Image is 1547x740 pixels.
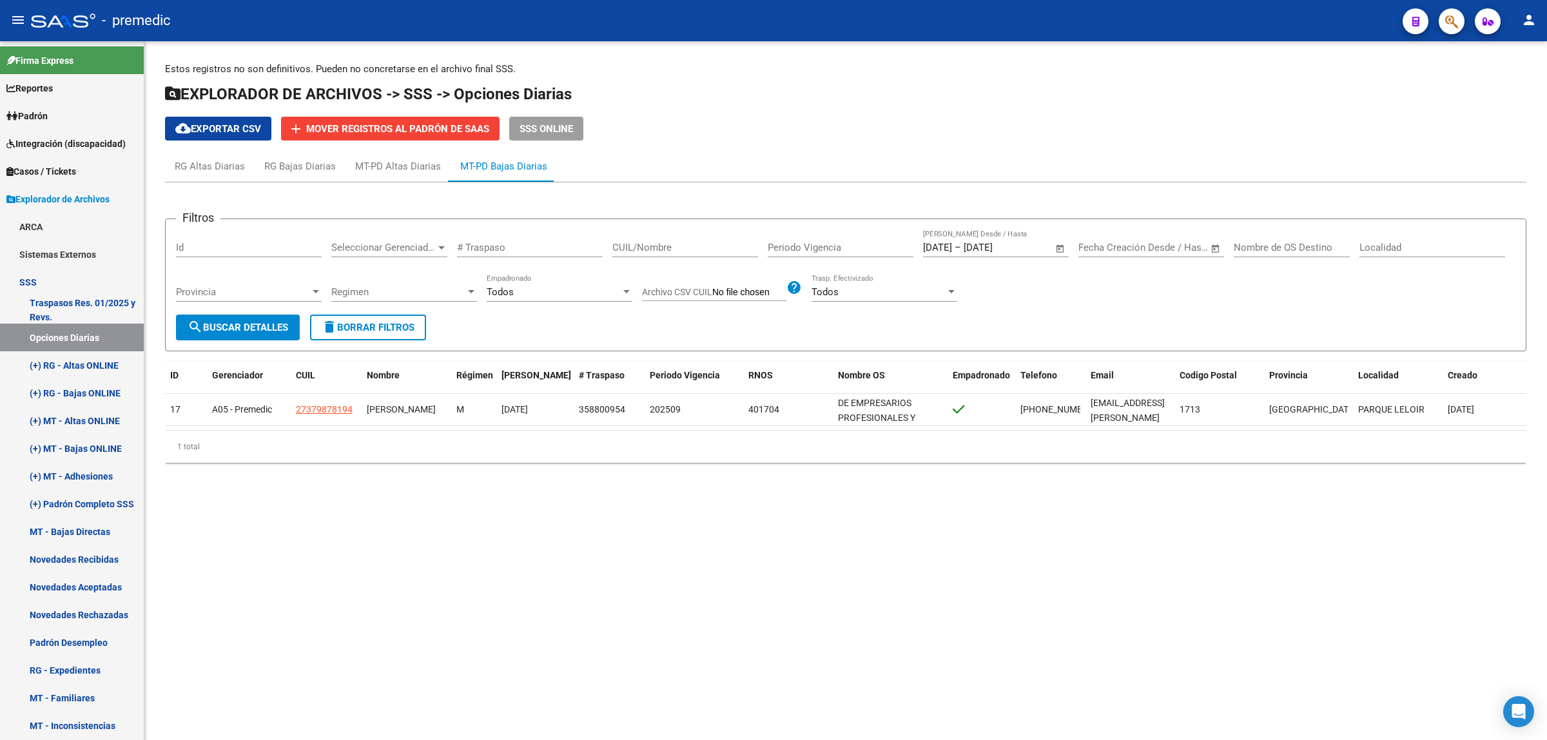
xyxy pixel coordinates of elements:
mat-icon: search [188,319,203,335]
datatable-header-cell: Empadronado [948,362,1015,404]
span: Email [1091,370,1114,380]
span: Nombre [367,370,400,380]
span: Explorador de Archivos [6,192,110,206]
span: Creado [1448,370,1477,380]
span: RNOS [748,370,773,380]
span: 401704 [748,404,779,414]
span: Régimen [456,370,493,380]
div: MT-PD Bajas Diarias [460,159,547,173]
span: # Traspaso [579,370,625,380]
span: Archivo CSV CUIL [642,287,712,297]
mat-icon: add [288,121,304,137]
span: [PERSON_NAME] [501,370,571,380]
h3: Filtros [176,209,220,227]
datatable-header-cell: Régimen [451,362,496,404]
span: A05 - Premedic [212,404,272,414]
div: [DATE] [501,402,569,417]
div: MT-PD Altas Diarias [355,159,441,173]
span: ID [170,370,179,380]
button: Borrar Filtros [310,315,426,340]
span: Seleccionar Gerenciador [331,242,436,253]
datatable-header-cell: RNOS [743,362,833,404]
span: Exportar CSV [175,123,261,135]
mat-icon: menu [10,12,26,28]
span: Integración (discapacidad) [6,137,126,151]
span: [GEOGRAPHIC_DATA] [1269,404,1356,414]
span: Localidad [1358,370,1399,380]
datatable-header-cell: Codigo Postal [1174,362,1264,404]
span: DE EMPRESARIOS PROFESIONALES Y MONOTRIBUTISTAS [838,398,919,438]
span: Reportes [6,81,53,95]
span: Padrón [6,109,48,123]
button: Mover registros al PADRÓN de SAAS [281,117,500,141]
span: 17 [170,404,180,414]
datatable-header-cell: Provincia [1264,362,1354,404]
datatable-header-cell: CUIL [291,362,362,404]
span: Mover registros al PADRÓN de SAAS [306,123,489,135]
input: Start date [1078,242,1120,253]
datatable-header-cell: ID [165,362,207,404]
span: EXPLORADOR DE ARCHIVOS -> SSS -> Opciones Diarias [165,85,572,103]
span: Empadronado [953,370,1010,380]
span: Todos [487,286,514,298]
mat-icon: person [1521,12,1537,28]
span: CUIL [296,370,315,380]
span: Todos [812,286,839,298]
mat-icon: help [786,280,802,295]
span: SSS ONLINE [520,123,573,135]
span: Codigo Postal [1180,370,1237,380]
datatable-header-cell: Gerenciador [207,362,291,404]
span: Nombre OS [838,370,885,380]
span: 202509 [650,404,681,414]
div: RG Altas Diarias [175,159,245,173]
button: Exportar CSV [165,117,271,141]
datatable-header-cell: Nombre OS [833,362,948,404]
input: Start date [923,242,952,253]
span: [PERSON_NAME] [367,404,436,414]
span: Telefono [1020,370,1057,380]
span: 358800954 [579,404,625,414]
span: Periodo Vigencia [650,370,720,380]
div: 1 total [165,431,1526,463]
input: End date [964,242,1026,253]
datatable-header-cell: Creado [1443,362,1526,404]
span: M [456,404,464,414]
datatable-header-cell: Email [1085,362,1175,404]
span: Provincia [176,286,310,298]
span: Gerenciador [212,370,263,380]
span: 27379878194 [296,404,353,414]
input: Archivo CSV CUIL [712,287,786,298]
p: Estos registros no son definitivos. Pueden no concretarse en el archivo final SSS. [165,62,1526,76]
datatable-header-cell: Localidad [1353,362,1443,404]
datatable-header-cell: Fecha Traspaso [496,362,574,404]
button: SSS ONLINE [509,117,583,141]
span: aldu.flor.alaniz@gmail.com [1091,398,1165,438]
span: Provincia [1269,370,1308,380]
datatable-header-cell: Telefono [1015,362,1085,404]
datatable-header-cell: # Traspaso [574,362,645,404]
button: Buscar Detalles [176,315,300,340]
div: Open Intercom Messenger [1503,696,1534,727]
span: Firma Express [6,54,73,68]
span: PARQUE LELOIR [1358,404,1425,414]
button: Open calendar [1053,241,1068,256]
span: Casos / Tickets [6,164,76,179]
datatable-header-cell: Periodo Vigencia [645,362,744,404]
button: Open calendar [1209,241,1223,256]
span: Buscar Detalles [188,322,288,333]
span: [DATE] [1448,404,1474,414]
span: 1713 [1180,404,1200,414]
div: RG Bajas Diarias [264,159,336,173]
span: Regimen [331,286,465,298]
mat-icon: delete [322,319,337,335]
span: - premedic [102,6,171,35]
span: 11 2308-0188 [1020,404,1096,414]
mat-icon: cloud_download [175,121,191,136]
input: End date [1132,242,1194,253]
span: Borrar Filtros [322,322,414,333]
datatable-header-cell: Nombre [362,362,451,404]
span: – [955,242,961,253]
